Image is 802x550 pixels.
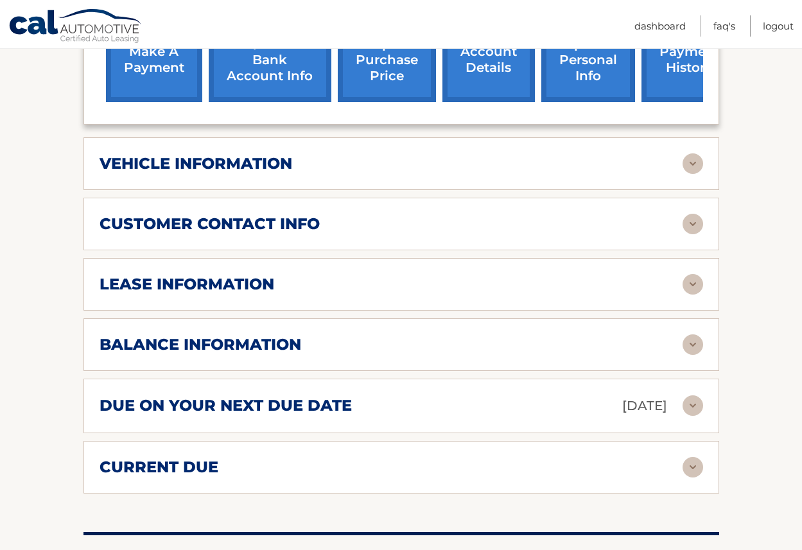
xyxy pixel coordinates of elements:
h2: due on your next due date [100,396,352,415]
h2: vehicle information [100,154,292,173]
a: Cal Automotive [8,8,143,46]
h2: balance information [100,335,301,354]
a: account details [442,18,535,102]
h2: customer contact info [100,214,320,234]
img: accordion-rest.svg [683,214,703,234]
img: accordion-rest.svg [683,153,703,174]
a: update personal info [541,18,635,102]
a: FAQ's [713,15,735,37]
a: Logout [763,15,794,37]
a: Add/Remove bank account info [209,18,331,102]
h2: current due [100,458,218,477]
img: accordion-rest.svg [683,274,703,295]
h2: lease information [100,275,274,294]
p: [DATE] [622,395,667,417]
img: accordion-rest.svg [683,334,703,355]
img: accordion-rest.svg [683,457,703,477]
img: accordion-rest.svg [683,395,703,416]
a: make a payment [106,18,202,102]
a: request purchase price [338,18,436,102]
a: payment history [641,18,738,102]
a: Dashboard [634,15,686,37]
